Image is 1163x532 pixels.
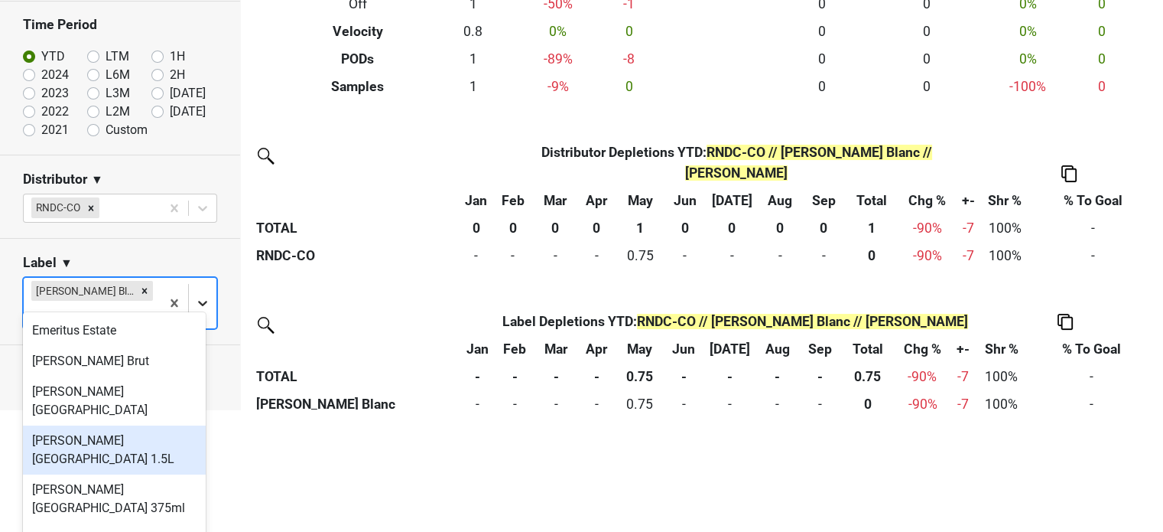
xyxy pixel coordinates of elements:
td: 0 [769,73,874,100]
td: 0 [577,242,616,269]
th: - [664,363,704,390]
div: - [499,394,531,414]
label: 2022 [41,103,69,121]
img: Copy to clipboard [1061,165,1077,181]
th: 0 [577,214,616,242]
td: -90 % [898,242,956,269]
td: 0 [495,390,534,418]
div: [PERSON_NAME] Brut [23,346,206,377]
td: 100% [981,214,1028,242]
th: 0 [460,214,492,242]
th: - [495,363,534,390]
td: 0 [874,45,979,73]
td: 0 [460,390,495,418]
td: 0.75 [616,390,663,418]
td: -9 % [508,73,606,100]
th: 0 [706,214,758,242]
th: - [577,363,616,390]
div: Emeritus Estate [23,315,206,346]
td: 0 [802,242,845,269]
td: 0 [706,242,758,269]
th: Total: activate to sort column ascending [841,335,894,363]
label: LTM [106,47,129,66]
div: 0 [845,394,890,414]
td: 0 [492,242,534,269]
th: Sep: activate to sort column ascending [799,335,841,363]
th: - [799,363,841,390]
td: 0.8 [437,18,508,45]
th: May: activate to sort column ascending [616,187,664,214]
div: - [668,246,702,266]
th: 1 [616,214,664,242]
div: [PERSON_NAME][GEOGRAPHIC_DATA] 375ml [23,475,206,524]
td: 0 % [979,45,1077,73]
div: 0.75 [619,394,660,414]
label: L2M [106,103,130,121]
th: 0 [758,214,802,242]
span: ▼ [60,254,73,273]
label: Custom [106,121,148,139]
h3: Distributor [23,171,87,188]
th: Shr %: activate to sort column ascending [981,187,1028,214]
td: 0 [769,18,874,45]
td: 1 [437,73,508,100]
th: % To Goal: activate to sort column ascending [1028,187,1157,214]
th: Jan: activate to sort column ascending [460,187,492,214]
div: 0 [849,246,895,266]
th: Velocity [278,18,437,45]
div: - [762,246,798,266]
label: 2H [170,66,185,84]
td: 1 [437,45,508,73]
td: 0 [664,390,704,418]
td: - [1028,363,1155,390]
td: 0 [607,18,651,45]
th: Jun: activate to sort column ascending [664,335,704,363]
th: May: activate to sort column ascending [616,335,663,363]
th: Chg %: activate to sort column ascending [894,335,951,363]
span: ▼ [91,171,103,189]
label: 2024 [41,66,69,84]
th: Label Depletions YTD : [495,308,976,335]
div: 0.75 [620,246,661,266]
th: Apr: activate to sort column ascending [577,187,616,214]
div: - [463,394,491,414]
div: - [707,394,752,414]
th: Aug: activate to sort column ascending [755,335,799,363]
td: - [1028,390,1155,418]
th: TOTAL [252,363,460,390]
th: 0.750 [845,242,898,269]
th: % To Goal: activate to sort column ascending [1028,335,1155,363]
th: 0.750 [841,390,894,418]
div: -7 [960,246,977,266]
img: Copy to clipboard [1057,314,1073,330]
img: filter [252,312,277,336]
label: [DATE] [170,84,206,103]
th: Jul: activate to sort column ascending [703,335,755,363]
th: PODs [278,45,437,73]
th: &nbsp;: activate to sort column ascending [252,335,460,363]
div: - [580,246,612,266]
span: -7 [963,220,974,236]
div: -7 [955,394,972,414]
th: Total: activate to sort column ascending [845,187,898,214]
td: 0 [533,242,577,269]
td: 0 [534,390,577,418]
th: Shr %: activate to sort column ascending [976,335,1028,363]
td: 0 % [979,18,1077,45]
td: 0 [1077,73,1126,100]
td: -89 % [508,45,606,73]
th: Mar: activate to sort column ascending [534,335,577,363]
h3: Label [23,255,57,271]
td: 100% [976,390,1028,418]
label: [DATE] [170,103,206,121]
div: - [668,394,700,414]
th: Jul: activate to sort column ascending [706,187,758,214]
div: Remove RNDC-CO [83,197,99,217]
td: -100 % [979,73,1077,100]
th: Feb: activate to sort column ascending [495,335,534,363]
span: RNDC-CO // [PERSON_NAME] Blanc // [PERSON_NAME] [637,314,968,329]
th: RNDC-CO [252,242,460,269]
label: L6M [106,66,130,84]
div: - [803,394,837,414]
td: 0 [460,242,492,269]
